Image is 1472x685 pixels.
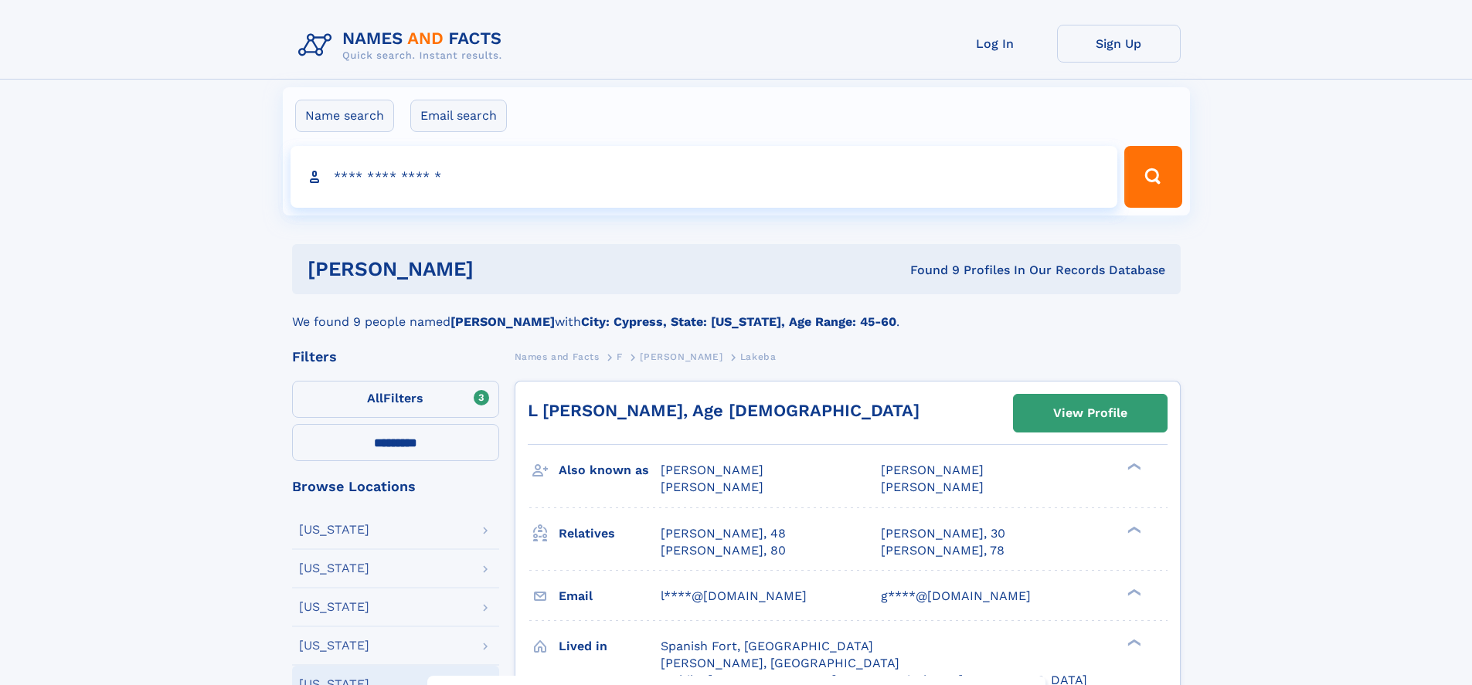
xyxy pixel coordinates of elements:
[1124,462,1142,472] div: ❯
[299,601,369,613] div: [US_STATE]
[292,381,499,418] label: Filters
[1124,587,1142,597] div: ❯
[933,25,1057,63] a: Log In
[640,351,722,362] span: [PERSON_NAME]
[295,100,394,132] label: Name search
[1053,395,1127,431] div: View Profile
[661,639,873,653] span: Spanish Fort, [GEOGRAPHIC_DATA]
[559,521,661,547] h3: Relatives
[292,25,515,66] img: Logo Names and Facts
[661,480,763,494] span: [PERSON_NAME]
[559,457,661,483] h3: Also known as
[581,314,896,329] b: City: Cypress, State: [US_STATE], Age Range: 45-60
[661,542,786,559] a: [PERSON_NAME], 80
[640,347,722,366] a: [PERSON_NAME]
[881,480,984,494] span: [PERSON_NAME]
[450,314,555,329] b: [PERSON_NAME]
[292,480,499,493] div: Browse Locations
[291,146,1118,208] input: search input
[1124,637,1142,647] div: ❯
[617,351,623,362] span: F
[559,633,661,660] h3: Lived in
[661,463,763,477] span: [PERSON_NAME]
[661,525,786,542] a: [PERSON_NAME], 48
[661,656,899,670] span: [PERSON_NAME], [GEOGRAPHIC_DATA]
[528,401,920,420] a: L [PERSON_NAME], Age [DEMOGRAPHIC_DATA]
[559,583,661,609] h3: Email
[881,525,1005,542] a: [PERSON_NAME], 30
[1014,395,1167,432] a: View Profile
[692,262,1165,279] div: Found 9 Profiles In Our Records Database
[740,351,777,362] span: Lakeba
[1124,524,1142,534] div: ❯
[515,347,600,366] a: Names and Facts
[410,100,507,132] label: Email search
[299,562,369,575] div: [US_STATE]
[299,524,369,536] div: [US_STATE]
[299,639,369,652] div: [US_STATE]
[292,294,1181,331] div: We found 9 people named with .
[617,347,623,366] a: F
[1124,146,1181,208] button: Search Button
[1057,25,1181,63] a: Sign Up
[367,391,383,405] span: All
[292,350,499,364] div: Filters
[881,542,1005,559] a: [PERSON_NAME], 78
[881,463,984,477] span: [PERSON_NAME]
[308,259,692,279] h1: [PERSON_NAME]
